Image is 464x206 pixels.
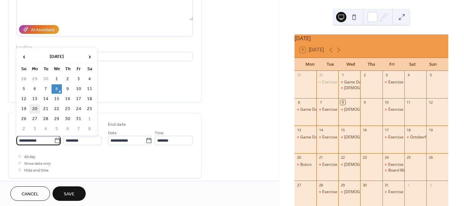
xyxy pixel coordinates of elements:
[30,94,40,104] td: 13
[340,73,345,78] div: 1
[384,100,389,105] div: 10
[24,167,49,174] span: Hide end time
[300,107,333,112] div: Game Day 2-4 PM
[388,135,430,140] div: Exercise Class 8:30 AM
[24,160,51,167] span: Show date only
[73,64,84,74] th: Fr
[295,34,448,42] div: [DATE]
[428,127,433,132] div: 19
[73,94,84,104] td: 17
[318,73,323,78] div: 30
[19,124,29,134] td: 2
[84,64,95,74] th: Sa
[84,84,95,94] td: 11
[19,50,29,63] span: ‹
[382,168,404,173] div: Board Meeting 10AM
[382,189,404,195] div: Exercise Class 8:30 AM
[30,84,40,94] td: 6
[388,80,430,85] div: Exercise Class 8:30 AM
[52,114,62,124] td: 29
[63,94,73,104] td: 16
[318,127,323,132] div: 14
[63,84,73,94] td: 9
[30,104,40,114] td: 20
[52,104,62,114] td: 22
[19,74,29,84] td: 28
[84,94,95,104] td: 18
[84,74,95,84] td: 4
[406,100,411,105] div: 11
[84,124,95,134] td: 8
[41,124,51,134] td: 4
[296,127,301,132] div: 13
[19,25,59,34] button: AI Assistant
[84,104,95,114] td: 25
[344,107,407,112] div: [DEMOGRAPHIC_DATA] Study 7PM
[382,107,404,112] div: Exercise Class 8:30 AM
[318,183,323,187] div: 28
[322,189,364,195] div: Exercise Class 8:30 AM
[362,73,367,78] div: 2
[362,183,367,187] div: 30
[84,114,95,124] td: 1
[322,80,364,85] div: Exercise Class 8:30 AM
[41,94,51,104] td: 14
[296,100,301,105] div: 6
[53,186,86,201] button: Save
[16,44,192,51] div: Location
[108,130,117,136] span: Date
[63,64,73,74] th: Th
[73,114,84,124] td: 31
[428,73,433,78] div: 5
[30,114,40,124] td: 27
[52,74,62,84] td: 1
[338,135,360,140] div: Bible Study 7PM
[410,135,431,140] div: Octoberfest
[316,107,338,112] div: Exercise Class 8:30 AM
[316,135,338,140] div: Exercise Class 8:30 AM
[52,84,62,94] td: 8
[338,189,360,195] div: Bible Study 7PM
[10,186,50,201] button: Cancel
[295,107,316,112] div: Game Day 2-4 PM
[64,191,74,198] span: Save
[344,85,407,91] div: [DEMOGRAPHIC_DATA] Study 7PM
[406,73,411,78] div: 4
[322,135,364,140] div: Exercise Class 8:30 AM
[52,64,62,74] th: We
[296,155,301,160] div: 20
[320,58,341,71] div: Tue
[406,155,411,160] div: 25
[41,114,51,124] td: 28
[428,183,433,187] div: 2
[322,162,364,167] div: Exercise Class 8:30 AM
[338,80,360,85] div: Game Day Meeting 2PM
[338,107,360,112] div: Bible Study 7PM
[340,100,345,105] div: 8
[388,162,430,167] div: Exercise Class 8:30 AM
[41,64,51,74] th: Tu
[85,50,94,63] span: ›
[344,162,407,167] div: [DEMOGRAPHIC_DATA] Study 7PM
[19,104,29,114] td: 19
[384,73,389,78] div: 3
[296,183,301,187] div: 27
[30,64,40,74] th: Mo
[41,74,51,84] td: 30
[384,155,389,160] div: 24
[73,104,84,114] td: 24
[316,80,338,85] div: Exercise Class 8:30 AM
[428,100,433,105] div: 12
[295,135,316,140] div: Game Day 2PM-4 PM
[300,135,339,140] div: Game Day 2PM-4 PM
[361,58,382,71] div: Thu
[73,84,84,94] td: 10
[22,191,39,198] span: Cancel
[52,124,62,134] td: 5
[19,94,29,104] td: 12
[340,127,345,132] div: 15
[63,104,73,114] td: 23
[30,74,40,84] td: 29
[384,183,389,187] div: 31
